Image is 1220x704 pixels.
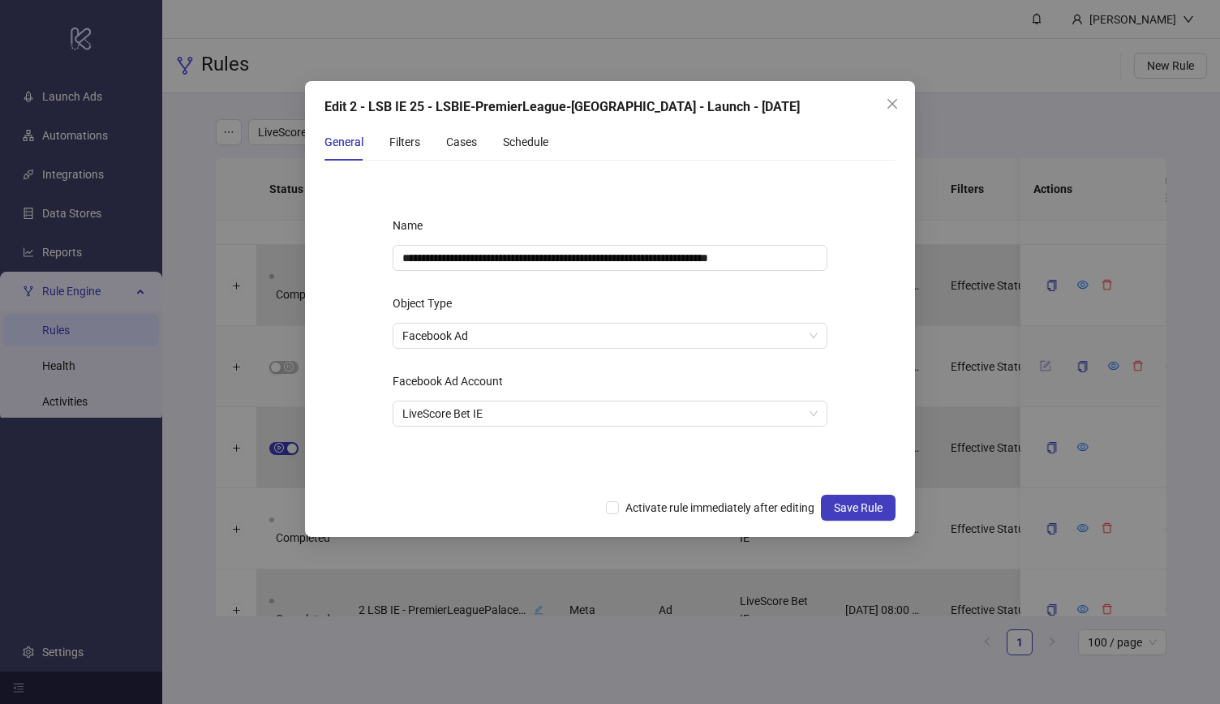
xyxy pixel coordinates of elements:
[503,133,548,151] div: Schedule
[446,133,477,151] div: Cases
[393,368,513,394] label: Facebook Ad Account
[324,133,363,151] div: General
[393,245,827,271] input: Name Name
[393,212,433,238] label: Name
[834,501,883,514] span: Save Rule
[402,324,818,348] span: Facebook Ad
[402,401,818,426] span: LiveScore Bet IE
[886,97,899,110] span: close
[393,290,462,316] label: Object Type
[821,495,896,521] button: Save Rule
[389,133,420,151] div: Filters
[879,91,905,117] button: Close
[619,499,821,517] span: Activate rule immediately after editing
[324,97,896,117] div: Edit 2 - LSB IE 25 - LSBIE-PremierLeague-[GEOGRAPHIC_DATA] - Launch - [DATE]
